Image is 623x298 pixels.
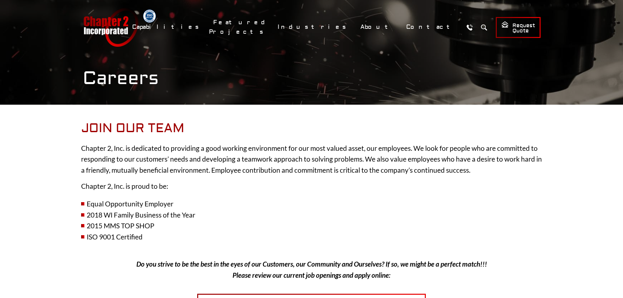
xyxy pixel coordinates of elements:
li: Equal Opportunity Employer [81,198,542,209]
li: 2018 WI Family Business of the Year [81,209,542,220]
a: Featured Projects [209,15,270,39]
li: 2015 MMS TOP SHOP [81,220,542,231]
a: Contact [402,20,460,34]
a: Chapter 2 Incorporated [83,8,138,47]
a: Call Us [464,21,476,33]
a: Request Quote [496,17,541,38]
a: Industries [273,20,353,34]
em: Do you strive to be the best in the eyes of our Customers, our Community and Ourselves? If so, we... [136,260,487,279]
a: Capabilities [128,20,206,34]
button: Search [478,21,490,33]
h2: Join our Team [81,121,542,136]
li: ISO 9001 Certified [81,231,542,242]
p: Chapter 2, Inc. is dedicated to providing a good working environment for our most valued asset, o... [81,143,542,176]
span: Request Quote [501,21,535,34]
p: Chapter 2, Inc. is proud to be: [81,181,542,192]
a: About [356,20,399,34]
h1: Careers [83,67,541,89]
